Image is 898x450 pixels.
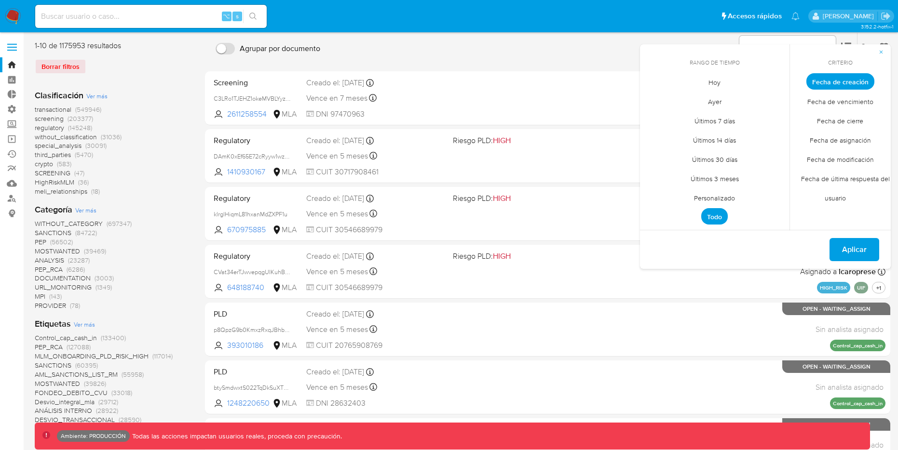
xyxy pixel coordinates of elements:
[823,12,877,21] p: luis.birchenz@mercadolibre.com
[35,10,267,23] input: Buscar usuario o caso...
[236,12,239,21] span: s
[243,10,263,23] button: search-icon
[881,11,891,21] a: Salir
[61,434,126,438] p: Ambiente: PRODUCCIÓN
[130,432,342,441] p: Todas las acciones impactan usuarios reales, proceda con precaución.
[223,12,230,21] span: ⌥
[791,12,800,20] a: Notificaciones
[728,11,782,21] span: Accesos rápidos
